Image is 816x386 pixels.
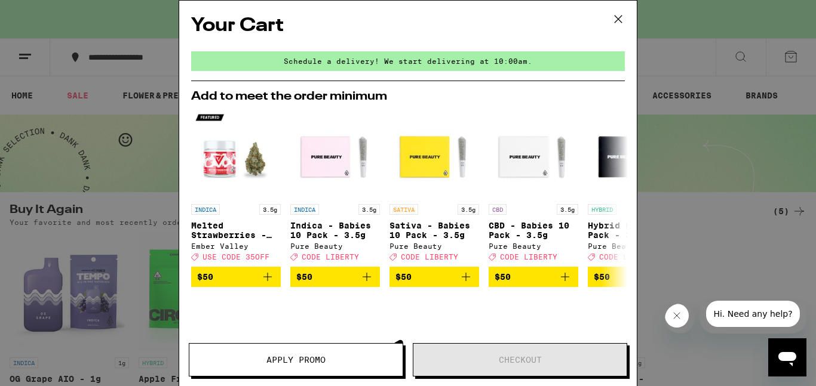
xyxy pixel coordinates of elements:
p: INDICA [290,204,319,215]
div: Schedule a delivery! We start delivering at 10:00am. [191,51,625,71]
img: Pure Beauty - Hybrid Babies 10 Pack - 3.5g [588,109,677,198]
span: $50 [495,272,511,282]
span: CODE LIBERTY [500,253,557,261]
div: Pure Beauty [290,242,380,250]
iframe: Close message [665,304,695,333]
div: Ember Valley [191,242,281,250]
span: Apply Promo [266,356,326,364]
h2: Your Cart [191,13,625,39]
span: CODE LIBERTY [302,253,359,261]
img: Pure Beauty - Sativa - Babies 10 Pack - 3.5g [389,109,479,198]
p: HYBRID [588,204,616,215]
span: $50 [594,272,610,282]
p: Hybrid Babies 10 Pack - 3.5g [588,221,677,240]
button: Add to bag [588,267,677,287]
span: USE CODE 35OFF [203,253,269,261]
button: Add to bag [290,267,380,287]
span: CODE LIBERTY [401,253,458,261]
img: Pure Beauty - Indica - Babies 10 Pack - 3.5g [290,109,380,198]
p: 3.5g [557,204,578,215]
a: Open page for Hybrid Babies 10 Pack - 3.5g from Pure Beauty [588,109,677,267]
p: Indica - Babies 10 Pack - 3.5g [290,221,380,240]
p: CBD - Babies 10 Pack - 3.5g [489,221,578,240]
button: Add to bag [389,267,479,287]
p: Melted Strawberries - 3.5g [191,221,281,240]
p: 3.5g [458,204,479,215]
span: CODE LIBERTY [599,253,657,261]
span: Checkout [499,356,542,364]
button: Add to bag [489,267,578,287]
p: Sativa - Babies 10 Pack - 3.5g [389,221,479,240]
span: $50 [395,272,412,282]
a: Open page for Sativa - Babies 10 Pack - 3.5g from Pure Beauty [389,109,479,267]
h2: Add to meet the order minimum [191,91,625,103]
span: $50 [296,272,312,282]
img: Ember Valley - Melted Strawberries - 3.5g [191,109,281,198]
p: SATIVA [389,204,418,215]
button: Checkout [413,343,627,376]
button: Add to bag [191,267,281,287]
div: Pure Beauty [389,242,479,250]
div: Pure Beauty [489,242,578,250]
a: Open page for Indica - Babies 10 Pack - 3.5g from Pure Beauty [290,109,380,267]
iframe: Message from company [700,301,806,333]
p: 3.5g [259,204,281,215]
img: Pure Beauty - CBD - Babies 10 Pack - 3.5g [489,109,578,198]
a: Open page for Melted Strawberries - 3.5g from Ember Valley [191,109,281,267]
button: Apply Promo [189,343,403,376]
p: 3.5g [358,204,380,215]
a: Open page for CBD - Babies 10 Pack - 3.5g from Pure Beauty [489,109,578,267]
p: CBD [489,204,507,215]
iframe: Button to launch messaging window [768,338,806,376]
span: $50 [197,272,213,282]
div: Pure Beauty [588,242,677,250]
